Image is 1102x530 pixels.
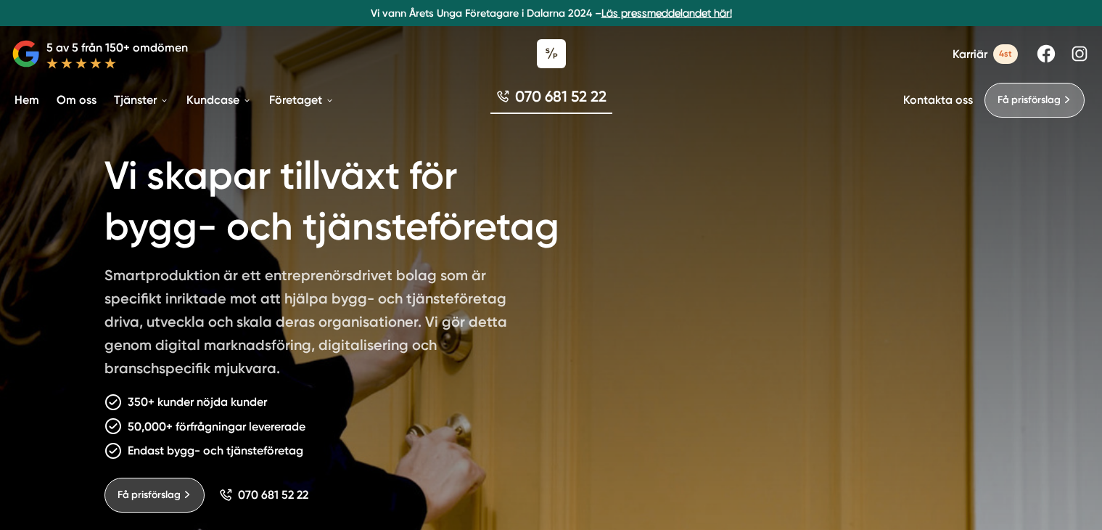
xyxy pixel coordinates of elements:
[12,81,42,118] a: Hem
[128,417,305,436] p: 50,000+ förfrågningar levererade
[953,47,987,61] span: Karriär
[998,92,1061,108] span: Få prisförslag
[219,488,308,502] a: 070 681 52 22
[953,44,1018,64] a: Karriär 4st
[184,81,255,118] a: Kundcase
[111,81,172,118] a: Tjänster
[104,264,522,386] p: Smartproduktion är ett entreprenörsdrivet bolag som är specifikt inriktade mot att hjälpa bygg- o...
[993,44,1018,64] span: 4st
[6,6,1096,20] p: Vi vann Årets Unga Företagare i Dalarna 2024 –
[515,86,606,107] span: 070 681 52 22
[903,93,973,107] a: Kontakta oss
[238,488,308,502] span: 070 681 52 22
[266,81,337,118] a: Företaget
[128,393,267,411] p: 350+ kunder nöjda kunder
[104,478,205,513] a: Få prisförslag
[46,38,188,57] p: 5 av 5 från 150+ omdömen
[490,86,612,114] a: 070 681 52 22
[128,441,303,460] p: Endast bygg- och tjänsteföretag
[601,7,732,19] a: Läs pressmeddelandet här!
[54,81,99,118] a: Om oss
[104,134,612,264] h1: Vi skapar tillväxt för bygg- och tjänsteföretag
[984,83,1085,118] a: Få prisförslag
[118,487,181,503] span: Få prisförslag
